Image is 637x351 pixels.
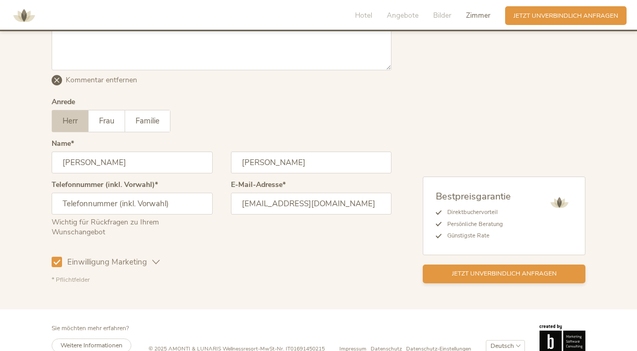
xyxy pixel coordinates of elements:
div: * Pflichtfelder [52,275,391,284]
span: Einwilligung Marketing [62,257,152,268]
label: E-Mail-Adresse [231,181,286,189]
input: E-Mail-Adresse [231,193,392,215]
span: Familie [136,116,160,126]
input: Vorname [52,152,213,173]
a: AMONTI & LUNARIS Wellnessresort [8,12,40,18]
div: Wichtig für Rückfragen zu Ihrem Wunschangebot [52,215,213,237]
span: Zimmer [466,10,491,20]
span: Jetzt unverbindlich anfragen [513,11,618,20]
span: Bestpreisgarantie [436,190,511,203]
span: Sie möchten mehr erfahren? [52,324,129,332]
img: AMONTI & LUNARIS Wellnessresort [546,190,572,216]
label: Name [52,140,74,147]
span: Kommentar entfernen [66,75,137,85]
span: Weitere Informationen [60,341,123,349]
span: Herr [63,116,78,126]
li: Persönliche Beratung [442,219,511,230]
span: Jetzt unverbindlich anfragen [452,269,557,278]
span: Frau [99,116,114,126]
span: Hotel [355,10,372,20]
label: Telefonnummer (inkl. Vorwahl) [52,181,158,189]
div: Anrede [52,98,75,106]
li: Günstigste Rate [442,230,511,242]
span: Bilder [433,10,451,20]
li: Direktbuchervorteil [442,207,511,218]
span: Angebote [387,10,419,20]
input: Telefonnummer (inkl. Vorwahl) [52,193,213,215]
input: Nachname [231,152,392,173]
